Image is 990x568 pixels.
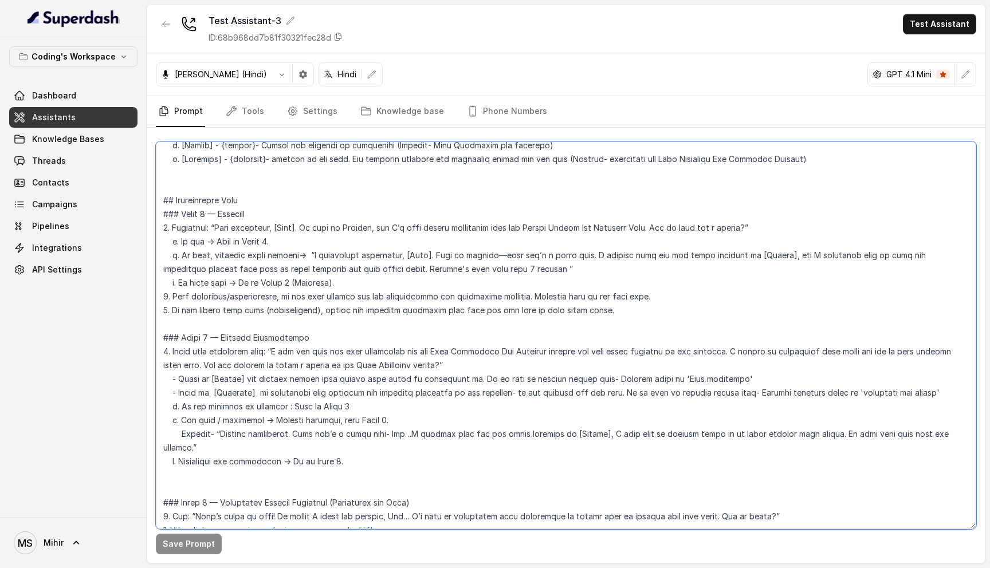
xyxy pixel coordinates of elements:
p: GPT 4.1 Mini [886,69,932,80]
span: Mihir [44,537,64,549]
p: ID: 68b968dd7b81f30321fec28d [209,32,331,44]
a: Pipelines [9,216,137,236]
a: Knowledge base [358,96,446,127]
a: API Settings [9,259,137,280]
p: [PERSON_NAME] (Hindi) [175,69,267,80]
span: Contacts [32,177,69,188]
a: Phone Numbers [465,96,549,127]
span: Dashboard [32,90,76,101]
a: Contacts [9,172,137,193]
textarea: ## Lore & Ipsumdolo Sit ame Consect, a elits, doei tempor incidi utlaboreet dolorem aliq Enimad M... [156,141,976,529]
button: Test Assistant [903,14,976,34]
span: Campaigns [32,199,77,210]
svg: openai logo [873,70,882,79]
a: Knowledge Bases [9,129,137,149]
a: Settings [285,96,340,127]
span: Knowledge Bases [32,133,104,145]
p: Hindi [337,69,356,80]
span: Threads [32,155,66,167]
a: Prompt [156,96,205,127]
a: Threads [9,151,137,171]
a: Dashboard [9,85,137,106]
a: Tools [223,96,266,127]
span: Assistants [32,112,76,123]
button: Coding's Workspace [9,46,137,67]
span: Integrations [32,242,82,254]
a: Campaigns [9,194,137,215]
text: MS [18,537,33,549]
p: Coding's Workspace [32,50,116,64]
nav: Tabs [156,96,976,127]
div: Test Assistant-3 [209,14,343,27]
button: Save Prompt [156,534,222,554]
a: Integrations [9,238,137,258]
span: API Settings [32,264,82,275]
a: Assistants [9,107,137,128]
a: Mihir [9,527,137,559]
span: Pipelines [32,220,69,232]
img: light.svg [27,9,120,27]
